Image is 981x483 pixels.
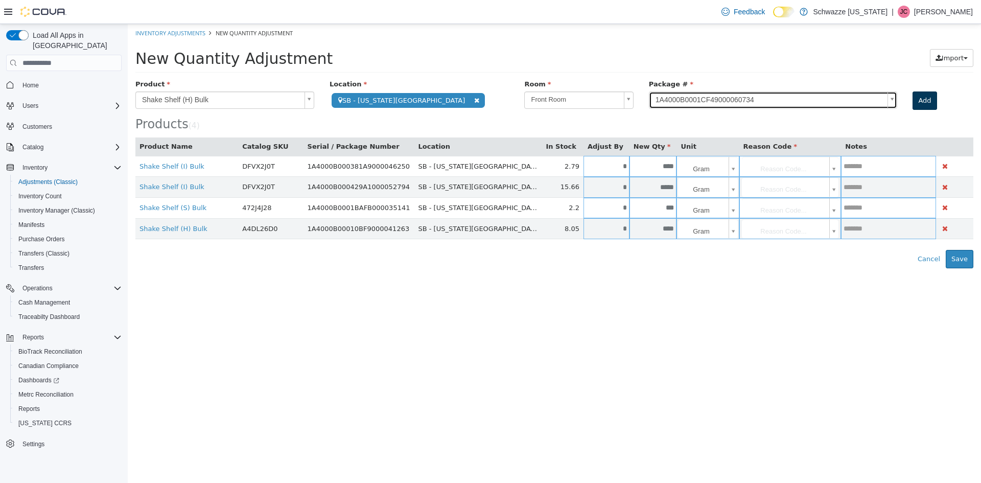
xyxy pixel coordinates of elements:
[14,417,122,429] span: Washington CCRS
[18,178,78,186] span: Adjustments (Classic)
[414,194,456,215] td: 8.05
[110,174,175,195] td: 472J4J28
[818,226,846,244] button: Save
[290,159,458,167] span: SB - [US_STATE][GEOGRAPHIC_DATA] (Front Room)
[180,118,274,128] button: Serial / Package Number
[14,247,122,260] span: Transfers (Classic)
[785,67,809,86] button: Add
[914,6,973,18] p: [PERSON_NAME]
[14,311,84,323] a: Traceabilty Dashboard
[892,6,894,18] p: |
[614,174,711,194] a: Reason Code...
[18,390,74,399] span: Metrc Reconciliation
[10,359,126,373] button: Canadian Compliance
[14,360,122,372] span: Canadian Compliance
[6,73,122,478] nav: Complex example
[14,176,122,188] span: Adjustments (Classic)
[8,93,61,107] span: Products
[10,175,126,189] button: Adjustments (Classic)
[14,374,122,386] span: Dashboards
[10,218,126,232] button: Manifests
[12,180,79,188] a: Shake Shelf (S) Bulk
[14,417,76,429] a: [US_STATE] CCRS
[2,119,126,134] button: Customers
[10,232,126,246] button: Purchase Orders
[814,30,836,38] span: Import
[734,7,765,17] span: Feedback
[784,226,818,244] button: Cancel
[414,132,456,153] td: 2.79
[110,153,175,174] td: DFVX2J0T
[900,6,908,18] span: JC
[8,5,78,13] a: Inventory Adjustments
[14,204,99,217] a: Inventory Manager (Classic)
[176,174,287,195] td: 1A4000B0001BAFB000035141
[812,199,822,211] button: Delete Product
[20,7,66,17] img: Cova
[18,282,122,294] span: Operations
[14,262,48,274] a: Transfers
[522,68,756,84] span: 1A4000B0001CF49000060734
[18,120,122,133] span: Customers
[18,298,70,307] span: Cash Management
[2,140,126,154] button: Catalog
[18,264,44,272] span: Transfers
[802,25,846,43] button: Import
[898,6,910,18] div: Justin Cleer
[8,26,205,43] span: New Quantity Adjustment
[18,331,48,343] button: Reports
[14,247,74,260] a: Transfers (Classic)
[614,153,711,173] a: Reason Code...
[14,388,78,401] a: Metrc Reconciliation
[812,178,822,190] button: Delete Product
[812,157,822,169] button: Delete Product
[18,362,79,370] span: Canadian Compliance
[14,311,122,323] span: Traceabilty Dashboard
[614,133,711,152] a: Reason Code...
[10,295,126,310] button: Cash Management
[773,17,774,18] span: Dark Mode
[18,376,59,384] span: Dashboards
[290,139,458,146] span: SB - [US_STATE][GEOGRAPHIC_DATA] (Front Room)
[18,348,82,356] span: BioTrack Reconciliation
[14,403,122,415] span: Reports
[2,330,126,344] button: Reports
[18,162,122,174] span: Inventory
[61,97,72,106] small: ( )
[176,194,287,215] td: 1A4000B00010BF9000041263
[176,153,287,174] td: 1A4000B000429A1000052794
[550,153,610,173] a: Gram
[14,204,122,217] span: Inventory Manager (Classic)
[396,56,423,64] span: Room
[521,56,566,64] span: Package #
[14,219,49,231] a: Manifests
[10,344,126,359] button: BioTrack Reconciliation
[550,195,610,215] a: Gram
[2,77,126,92] button: Home
[418,118,450,128] button: In Stock
[14,346,122,358] span: BioTrack Reconciliation
[414,174,456,195] td: 2.2
[18,78,122,91] span: Home
[812,136,822,148] button: Delete Product
[18,121,56,133] a: Customers
[8,67,186,85] a: Shake Shelf (H) Bulk
[18,235,65,243] span: Purchase Orders
[717,118,741,128] button: Notes
[14,296,74,309] a: Cash Management
[550,133,596,153] span: Gram
[614,174,698,195] span: Reason Code...
[12,118,67,128] button: Product Name
[18,419,72,427] span: [US_STATE] CCRS
[18,162,52,174] button: Inventory
[18,141,48,153] button: Catalog
[18,141,122,153] span: Catalog
[2,99,126,113] button: Users
[717,2,769,22] a: Feedback
[14,190,66,202] a: Inventory Count
[290,180,458,188] span: SB - [US_STATE][GEOGRAPHIC_DATA] (Front Room)
[521,67,770,85] a: 1A4000B0001CF49000060734
[18,438,49,450] a: Settings
[202,56,239,64] span: Location
[22,284,53,292] span: Operations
